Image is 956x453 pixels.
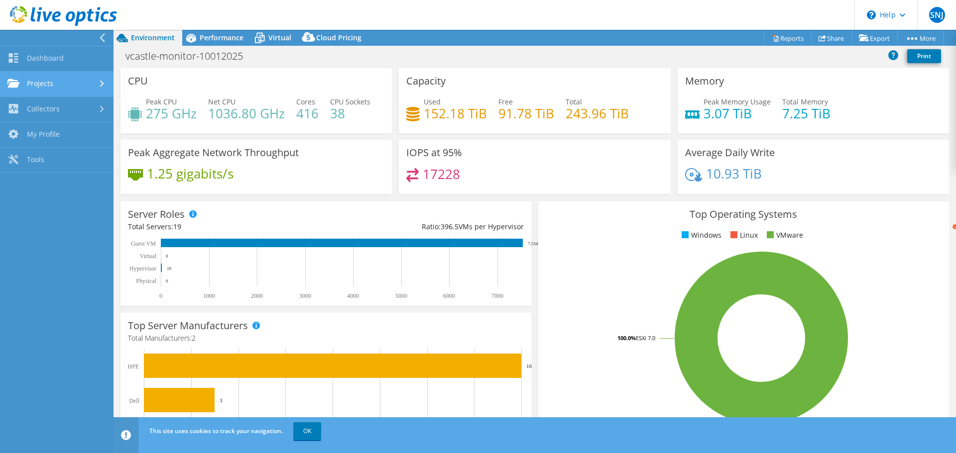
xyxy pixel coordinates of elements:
h4: 38 [330,108,370,119]
text: HPE [127,363,139,370]
text: 0 [166,278,168,283]
text: 16 [526,363,532,369]
h1: vcastle-monitor-10012025 [121,51,258,62]
text: 1000 [203,292,215,299]
span: Total Memory [782,97,828,106]
span: SNJ [929,7,945,23]
text: 0 [166,254,168,259]
text: 3000 [299,292,311,299]
h4: 17228 [423,169,460,180]
span: Performance [200,33,243,42]
h4: 3.07 TiB [704,108,771,119]
text: 19 [167,266,172,271]
h4: 152.18 TiB [424,108,487,119]
span: CPU Sockets [330,97,370,106]
a: Export [851,30,898,46]
a: Reports [764,30,812,46]
h3: Top Server Manufacturers [128,320,248,331]
span: Used [424,97,441,106]
li: Linux [728,230,758,241]
text: 2000 [251,292,263,299]
span: Net CPU [208,97,236,106]
span: Peak CPU [146,97,177,106]
svg: \n [867,10,876,19]
text: Virtual [140,253,157,260]
div: Total Servers: [128,221,326,232]
h3: CPU [128,76,148,87]
div: Ratio: VMs per Hypervisor [326,221,523,232]
h4: 275 GHz [146,108,197,119]
span: Free [498,97,513,106]
h3: Average Daily Write [685,147,775,158]
text: 5000 [395,292,407,299]
h4: 91.78 TiB [498,108,554,119]
text: Physical [136,277,156,284]
h3: Capacity [406,76,446,87]
span: Cloud Pricing [316,33,361,42]
a: Print [907,49,941,63]
span: 2 [192,333,196,343]
a: Share [811,30,852,46]
h3: Top Operating Systems [546,209,942,220]
h4: 1.25 gigabits/s [147,168,234,179]
h4: 1036.80 GHz [208,108,285,119]
tspan: ESXi 7.0 [636,334,655,342]
span: Environment [131,33,175,42]
a: OK [293,422,321,440]
span: Peak Memory Usage [704,97,771,106]
h4: 10.93 TiB [706,168,762,179]
text: 0 [159,292,162,299]
h3: Peak Aggregate Network Throughput [128,147,299,158]
span: 396.5 [441,222,459,231]
text: Hypervisor [129,265,156,272]
h3: Server Roles [128,209,185,220]
text: 6000 [443,292,455,299]
h4: 416 [296,108,319,119]
li: VMware [764,230,803,241]
h4: Total Manufacturers: [128,333,524,344]
text: Dell [129,397,139,404]
tspan: 100.0% [617,334,636,342]
a: More [897,30,944,46]
li: Windows [679,230,721,241]
h4: 243.96 TiB [566,108,629,119]
span: 19 [173,222,181,231]
span: Total [566,97,582,106]
span: Virtual [268,33,291,42]
h3: IOPS at 95% [406,147,462,158]
text: 7,534 [528,241,538,246]
h3: Memory [685,76,724,87]
text: 4000 [347,292,359,299]
text: Guest VM [131,240,156,247]
span: Cores [296,97,315,106]
text: 7000 [491,292,503,299]
text: 3 [220,397,223,403]
span: This site uses cookies to track your navigation. [149,427,283,435]
h4: 7.25 TiB [782,108,831,119]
